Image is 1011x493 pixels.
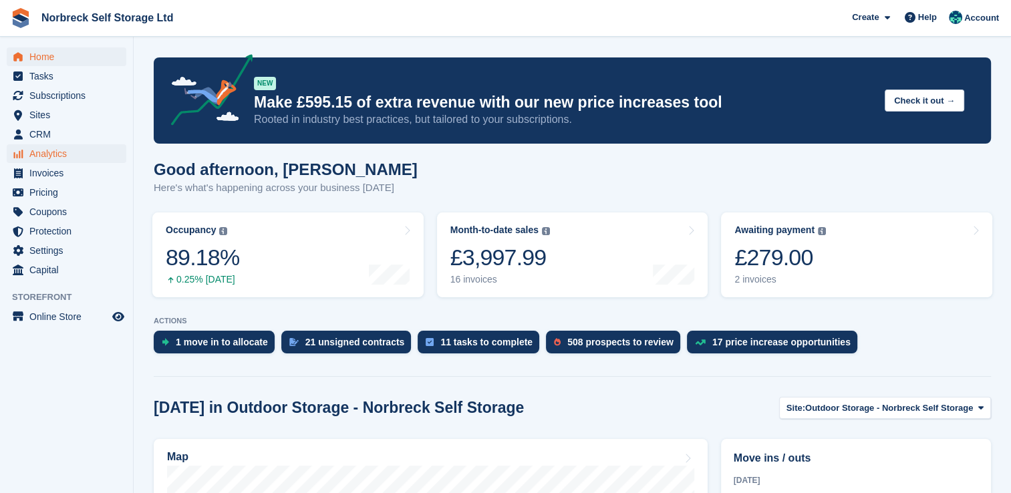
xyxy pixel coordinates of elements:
[426,338,434,346] img: task-75834270c22a3079a89374b754ae025e5fb1db73e45f91037f5363f120a921f8.svg
[542,227,550,235] img: icon-info-grey-7440780725fd019a000dd9b08b2336e03edf1995a4989e88bcd33f0948082b44.svg
[450,224,539,236] div: Month-to-date sales
[11,8,31,28] img: stora-icon-8386f47178a22dfd0bd8f6a31ec36ba5ce8667c1dd55bd0f319d3a0aa187defe.svg
[166,224,216,236] div: Occupancy
[29,47,110,66] span: Home
[554,338,561,346] img: prospect-51fa495bee0391a8d652442698ab0144808aea92771e9ea1ae160a38d050c398.svg
[29,164,110,182] span: Invoices
[154,160,418,178] h1: Good afternoon, [PERSON_NAME]
[786,401,805,415] span: Site:
[546,331,687,360] a: 508 prospects to review
[885,90,964,112] button: Check it out →
[918,11,937,24] span: Help
[166,274,239,285] div: 0.25% [DATE]
[734,224,815,236] div: Awaiting payment
[7,47,126,66] a: menu
[818,227,826,235] img: icon-info-grey-7440780725fd019a000dd9b08b2336e03edf1995a4989e88bcd33f0948082b44.svg
[289,338,299,346] img: contract_signature_icon-13c848040528278c33f63329250d36e43548de30e8caae1d1a13099fd9432cc5.svg
[712,337,851,347] div: 17 price increase opportunities
[29,202,110,221] span: Coupons
[162,338,169,346] img: move_ins_to_allocate_icon-fdf77a2bb77ea45bf5b3d319d69a93e2d87916cf1d5bf7949dd705db3b84f3ca.svg
[7,67,126,86] a: menu
[450,274,550,285] div: 16 invoices
[110,309,126,325] a: Preview store
[254,112,874,127] p: Rooted in industry best practices, but tailored to your subscriptions.
[852,11,879,24] span: Create
[734,450,978,466] h2: Move ins / outs
[779,397,991,419] button: Site: Outdoor Storage - Norbreck Self Storage
[29,144,110,163] span: Analytics
[154,399,524,417] h2: [DATE] in Outdoor Storage - Norbreck Self Storage
[734,274,826,285] div: 2 invoices
[7,164,126,182] a: menu
[437,212,708,297] a: Month-to-date sales £3,997.99 16 invoices
[7,202,126,221] a: menu
[721,212,992,297] a: Awaiting payment £279.00 2 invoices
[440,337,533,347] div: 11 tasks to complete
[166,244,239,271] div: 89.18%
[567,337,674,347] div: 508 prospects to review
[154,331,281,360] a: 1 move in to allocate
[167,451,188,463] h2: Map
[7,86,126,105] a: menu
[152,212,424,297] a: Occupancy 89.18% 0.25% [DATE]
[7,183,126,202] a: menu
[418,331,546,360] a: 11 tasks to complete
[254,93,874,112] p: Make £595.15 of extra revenue with our new price increases tool
[687,331,864,360] a: 17 price increase opportunities
[29,183,110,202] span: Pricing
[949,11,962,24] img: Sally King
[29,222,110,240] span: Protection
[805,401,973,415] span: Outdoor Storage - Norbreck Self Storage
[36,7,178,29] a: Norbreck Self Storage Ltd
[154,317,991,325] p: ACTIONS
[450,244,550,271] div: £3,997.99
[964,11,999,25] span: Account
[29,86,110,105] span: Subscriptions
[7,106,126,124] a: menu
[29,67,110,86] span: Tasks
[734,474,978,486] div: [DATE]
[219,227,227,235] img: icon-info-grey-7440780725fd019a000dd9b08b2336e03edf1995a4989e88bcd33f0948082b44.svg
[154,180,418,196] p: Here's what's happening across your business [DATE]
[29,261,110,279] span: Capital
[176,337,268,347] div: 1 move in to allocate
[7,241,126,260] a: menu
[305,337,405,347] div: 21 unsigned contracts
[29,106,110,124] span: Sites
[160,54,253,130] img: price-adjustments-announcement-icon-8257ccfd72463d97f412b2fc003d46551f7dbcb40ab6d574587a9cd5c0d94...
[12,291,133,304] span: Storefront
[254,77,276,90] div: NEW
[7,125,126,144] a: menu
[7,144,126,163] a: menu
[29,241,110,260] span: Settings
[7,222,126,240] a: menu
[734,244,826,271] div: £279.00
[281,331,418,360] a: 21 unsigned contracts
[29,125,110,144] span: CRM
[7,307,126,326] a: menu
[7,261,126,279] a: menu
[695,339,706,345] img: price_increase_opportunities-93ffe204e8149a01c8c9dc8f82e8f89637d9d84a8eef4429ea346261dce0b2c0.svg
[29,307,110,326] span: Online Store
